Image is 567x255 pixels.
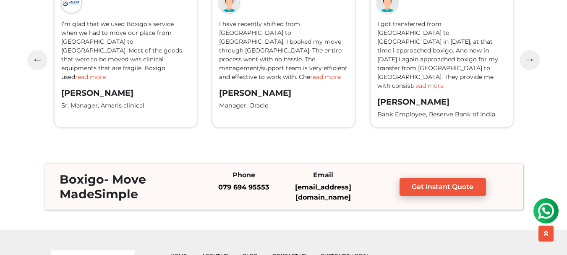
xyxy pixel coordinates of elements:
[310,73,341,81] span: read more
[218,183,269,191] a: 079 694 95553
[34,58,41,62] img: previous-testimonial
[219,101,348,110] p: Manager, Oracle
[210,171,277,179] h6: Phone
[400,178,486,196] a: Get Instant Quote
[61,88,190,98] h3: [PERSON_NAME]
[8,8,25,25] img: whatsapp-icon.svg
[295,183,351,201] a: [EMAIL_ADDRESS][DOMAIN_NAME]
[61,101,190,110] p: Sr. Manager, Amaris clinical
[526,58,533,61] img: next-testimonial
[75,73,106,81] span: read more
[413,82,444,89] span: read more
[219,20,348,81] p: I have recently shifted from [GEOGRAPHIC_DATA] to [GEOGRAPHIC_DATA]. I booked my move through [GE...
[290,171,357,179] h6: Email
[61,20,190,81] p: I’m glad that we used Boxigo’s service when we had to move our place from [GEOGRAPHIC_DATA] to [G...
[94,187,138,201] span: Simple
[53,172,196,201] h3: - Move Made
[377,20,506,90] p: I got transferred from [GEOGRAPHIC_DATA] to [GEOGRAPHIC_DATA] in [DATE], at that time i approache...
[377,110,506,119] p: Bank Employee, Reserve Bank of India
[219,88,348,98] h3: [PERSON_NAME]
[60,172,104,187] span: Boxigo
[538,226,554,242] button: scroll up
[377,97,506,107] h3: [PERSON_NAME]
